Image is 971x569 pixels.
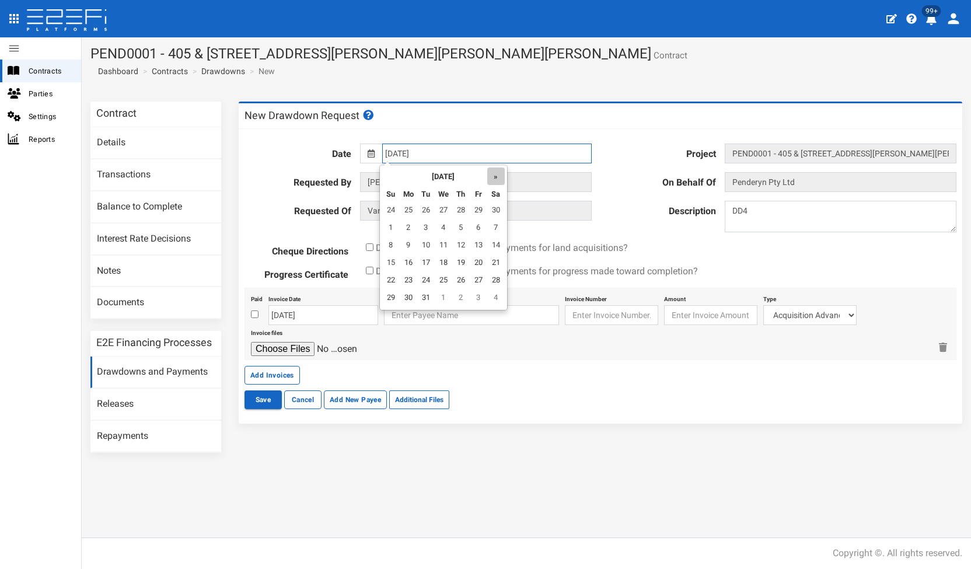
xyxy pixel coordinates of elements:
[90,159,221,191] a: Transactions
[382,220,400,238] td: 1
[452,220,470,238] td: 5
[400,238,417,255] td: 9
[487,203,505,220] td: 30
[96,337,212,348] h3: E2E Financing Processes
[245,172,360,190] label: Requested By
[245,366,300,385] button: Add Invoices
[247,65,275,77] li: New
[470,220,487,238] td: 6
[487,167,505,185] th: »
[725,144,956,163] input: Contract Name
[452,273,470,290] td: 26
[382,290,400,308] td: 29
[400,203,417,220] td: 25
[487,290,505,308] td: 4
[435,203,452,220] td: 27
[417,273,435,290] td: 24
[376,242,628,253] span: Does this Drawdown include payments for land acquisitions?
[389,390,449,409] label: Additional Files
[435,238,452,255] td: 11
[487,185,505,203] th: Sa
[487,238,505,255] td: 14
[470,255,487,273] td: 20
[251,325,282,337] label: Invoice files
[360,172,592,192] input: Requested By
[284,390,322,409] a: Cancel
[93,65,138,77] a: Dashboard
[382,185,400,203] th: Su
[487,273,505,290] td: 28
[664,305,757,325] input: Enter Invoice Amount
[470,185,487,203] th: Fr
[90,256,221,287] a: Notes
[452,238,470,255] td: 12
[400,273,417,290] td: 23
[382,203,400,220] td: 24
[417,203,435,220] td: 26
[833,547,962,560] div: Copyright ©. All rights reserved.
[417,238,435,255] td: 10
[152,65,188,77] a: Contracts
[236,241,357,259] label: Cheque Directions
[90,224,221,255] a: Interest Rate Decisions
[29,132,72,146] span: Reports
[470,203,487,220] td: 29
[763,291,776,303] label: Type
[417,290,435,308] td: 31
[245,201,360,218] label: Requested Of
[565,291,607,303] label: Invoice Number
[435,290,452,308] td: 1
[382,255,400,273] td: 15
[245,110,375,121] h3: New Drawdown Request
[384,305,559,325] input: Enter Payee Name
[90,287,221,319] a: Documents
[251,291,263,303] label: Paid
[470,238,487,255] td: 13
[90,46,962,61] h1: PEND0001 - 405 & [STREET_ADDRESS][PERSON_NAME][PERSON_NAME][PERSON_NAME]
[435,220,452,238] td: 4
[90,191,221,223] a: Balance to Complete
[360,201,592,221] input: Lender Entity
[609,172,725,190] label: On Behalf Of
[435,273,452,290] td: 25
[93,67,138,76] span: Dashboard
[90,389,221,420] a: Releases
[324,390,387,409] button: Add New Payee
[470,290,487,308] td: 3
[609,201,725,218] label: Description
[452,203,470,220] td: 28
[609,144,725,161] label: Project
[452,290,470,308] td: 2
[417,255,435,273] td: 17
[245,390,282,409] button: Save
[664,291,686,303] label: Amount
[435,255,452,273] td: 18
[382,273,400,290] td: 22
[487,255,505,273] td: 21
[268,291,301,303] label: Invoice Date
[417,185,435,203] th: Tu
[400,290,417,308] td: 30
[400,255,417,273] td: 16
[452,185,470,203] th: Th
[236,264,357,282] label: Progress Certificate
[90,127,221,159] a: Details
[487,220,505,238] td: 7
[435,185,452,203] th: We
[651,51,687,60] small: Contract
[417,220,435,238] td: 3
[565,305,658,325] input: Enter Invoice Number.
[725,172,956,192] input: Borrower Entity
[90,421,221,452] a: Repayments
[400,167,487,185] th: [DATE]
[400,185,417,203] th: Mo
[452,255,470,273] td: 19
[470,273,487,290] td: 27
[29,64,72,78] span: Contracts
[245,144,360,161] label: Date
[376,266,698,277] span: Does this Drawdown include payments for progress made toward completion?
[400,220,417,238] td: 2
[96,108,137,118] h3: Contract
[29,110,72,123] span: Settings
[90,357,221,388] a: Drawdowns and Payments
